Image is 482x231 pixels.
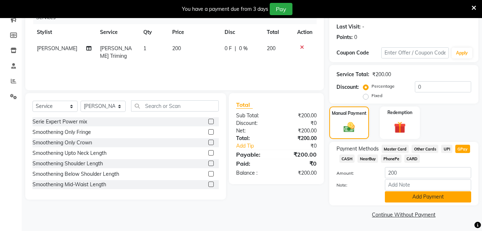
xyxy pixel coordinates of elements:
span: UPI [441,145,452,153]
label: Fixed [372,92,382,99]
span: PhonePe [381,154,401,163]
a: Add Tip [231,142,284,150]
div: Coupon Code [336,49,381,57]
span: GPay [455,145,470,153]
span: CASH [339,154,355,163]
div: Discount: [231,119,276,127]
button: Pay [270,3,292,15]
span: 200 [172,45,181,52]
div: 0 [354,34,357,41]
th: Price [168,24,220,40]
div: ₹200.00 [372,71,391,78]
div: Last Visit: [336,23,361,31]
span: 1 [143,45,146,52]
div: Points: [336,34,353,41]
button: Add Payment [385,191,471,202]
span: 0 % [239,45,248,52]
th: Service [96,24,139,40]
div: Total: [231,135,276,142]
span: CARD [404,154,420,163]
span: Other Cards [412,145,438,153]
div: Service Total: [336,71,369,78]
div: Smoothening Mid-Waist Length [32,181,106,188]
div: Paid: [231,159,276,168]
span: Master Card [382,145,409,153]
div: Payable: [231,150,276,159]
img: _gift.svg [390,120,409,135]
span: Payment Methods [336,145,379,153]
div: Balance : [231,169,276,177]
label: Note: [331,182,379,188]
div: Smoothening Only Fringe [32,128,91,136]
div: ₹200.00 [276,150,322,159]
span: 200 [267,45,275,52]
label: Manual Payment [332,110,366,117]
span: [PERSON_NAME] [37,45,77,52]
th: Qty [139,24,168,40]
div: ₹0 [284,142,322,150]
span: Total [236,101,253,109]
th: Disc [220,24,262,40]
span: | [235,45,236,52]
div: Serie Expert Power mix [32,118,87,126]
div: ₹200.00 [276,169,322,177]
th: Stylist [32,24,96,40]
input: Search or Scan [131,100,219,112]
div: - [362,23,364,31]
span: 0 F [225,45,232,52]
div: ₹200.00 [276,135,322,142]
label: Amount: [331,170,379,176]
span: [PERSON_NAME] Triming [100,45,132,59]
input: Add Note [385,179,471,191]
th: Action [293,24,317,40]
input: Enter Offer / Coupon Code [381,47,449,58]
div: Smoothening Upto Neck Length [32,149,107,157]
img: _cash.svg [340,121,358,134]
div: ₹200.00 [276,112,322,119]
div: Smoothening Below Shoulder Length [32,170,119,178]
a: Continue Without Payment [331,211,477,219]
div: ₹200.00 [276,127,322,135]
label: Redemption [387,109,412,116]
div: You have a payment due from 3 days [182,5,268,13]
div: Discount: [336,83,359,91]
div: Net: [231,127,276,135]
div: ₹0 [276,159,322,168]
input: Amount [385,167,471,178]
th: Total [262,24,293,40]
span: NearBuy [357,154,378,163]
div: Sub Total: [231,112,276,119]
div: Smoothening Only Crown [32,139,92,147]
label: Percentage [372,83,395,90]
button: Apply [452,48,472,58]
div: ₹0 [276,119,322,127]
div: Smoothening Shoulder Length [32,160,103,167]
